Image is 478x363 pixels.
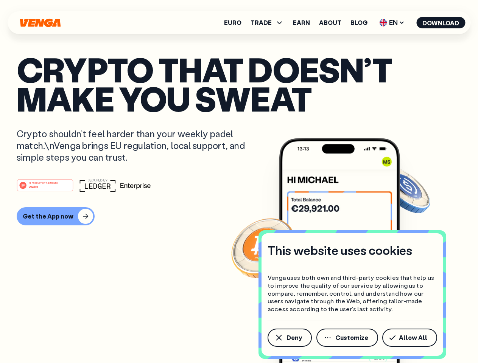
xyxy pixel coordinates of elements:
button: Deny [268,329,312,347]
img: USDC coin [377,163,432,217]
svg: Home [19,19,61,27]
img: Bitcoin [230,214,298,282]
a: About [319,20,341,26]
a: Get the App now [17,207,461,225]
tspan: Web3 [29,185,38,189]
button: Download [416,17,465,28]
h4: This website uses cookies [268,242,412,258]
p: Crypto shouldn’t feel harder than your weekly padel match.\nVenga brings EU regulation, local sup... [17,128,256,163]
tspan: #1 PRODUCT OF THE MONTH [29,181,58,184]
div: Get the App now [23,213,73,220]
p: Venga uses both own and third-party cookies that help us to improve the quality of our service by... [268,274,437,313]
a: Earn [293,20,310,26]
span: Customize [335,335,368,341]
a: Euro [224,20,241,26]
button: Customize [316,329,378,347]
span: TRADE [251,20,272,26]
img: flag-uk [379,19,387,26]
a: #1 PRODUCT OF THE MONTHWeb3 [17,183,73,193]
span: Deny [286,335,302,341]
a: Blog [350,20,367,26]
button: Get the App now [17,207,95,225]
span: Allow All [399,335,427,341]
button: Allow All [382,329,437,347]
p: Crypto that doesn’t make you sweat [17,55,461,113]
span: TRADE [251,18,284,27]
span: EN [377,17,407,29]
